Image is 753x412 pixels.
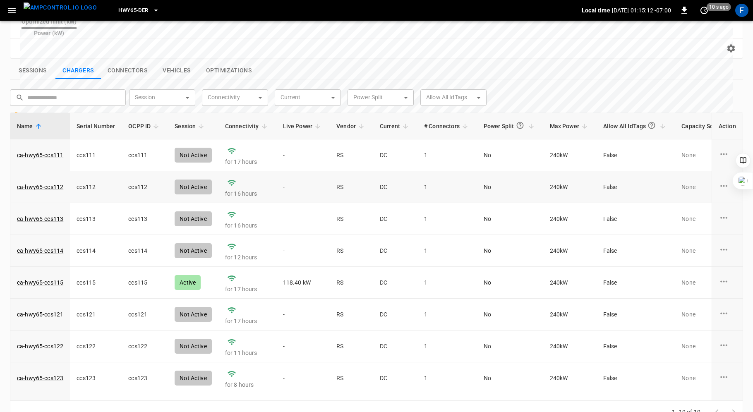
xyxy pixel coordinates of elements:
td: 1 [417,362,477,394]
p: Local time [582,6,610,14]
td: 1 [417,235,477,267]
td: ccs122 [122,331,168,362]
span: # Connectors [424,121,470,131]
div: charge point options [719,244,736,257]
td: 240 kW [543,235,597,267]
td: No [477,267,543,299]
td: No [477,235,543,267]
a: ca-hwy65-ccs114 [17,247,63,255]
a: ca-hwy65-ccs123 [17,374,63,382]
p: None [681,247,734,255]
a: ca-hwy65-ccs122 [17,342,63,350]
div: Not Active [175,339,212,354]
span: 10 s ago [707,3,731,11]
div: charge point options [719,308,736,321]
span: OCPP ID [128,121,161,131]
p: None [681,374,734,382]
td: 240 kW [543,362,597,394]
div: Active [175,275,201,290]
p: None [681,310,734,319]
img: ampcontrol.io logo [24,2,97,13]
span: Power Split [484,118,537,134]
td: 240 kW [543,299,597,331]
td: DC [373,331,417,362]
td: RS [330,267,373,299]
td: RS [330,299,373,331]
a: ca-hwy65-ccs115 [17,278,63,287]
div: charge point options [719,276,736,289]
span: Name [17,121,44,131]
td: False [597,267,675,299]
a: ca-hwy65-ccs121 [17,310,63,319]
button: set refresh interval [698,4,711,17]
p: [DATE] 01:15:12 -07:00 [612,6,671,14]
button: show latest connectors [101,62,154,79]
td: ccs121 [122,299,168,331]
span: Session [175,121,206,131]
td: 1 [417,267,477,299]
td: ccs122 [70,331,122,362]
div: Not Active [175,371,212,386]
td: ccs114 [122,235,168,267]
td: RS [330,362,373,394]
div: charge point options [719,372,736,384]
p: for 8 hours [225,381,270,389]
td: No [477,331,543,362]
td: - [276,299,330,331]
button: show latest optimizations [199,62,258,79]
p: for 17 hours [225,285,270,293]
td: RS [330,235,373,267]
td: 1 [417,299,477,331]
span: HWY65-DER [118,6,148,15]
span: Live Power [283,121,324,131]
th: Capacity Schedules [675,113,741,139]
td: False [597,331,675,362]
span: Vendor [336,121,367,131]
td: DC [373,362,417,394]
a: ca-hwy65-ccs112 [17,183,63,191]
button: show latest vehicles [154,62,199,79]
td: - [276,235,330,267]
p: for 11 hours [225,349,270,357]
td: No [477,362,543,394]
span: Max Power [550,121,590,131]
p: for 17 hours [225,317,270,325]
td: - [276,331,330,362]
td: ccs115 [122,267,168,299]
td: DC [373,299,417,331]
p: None [681,215,734,223]
td: DC [373,235,417,267]
div: charge point options [719,181,736,193]
div: charge point options [719,213,736,225]
span: Allow All IdTags [603,118,668,134]
td: No [477,299,543,331]
td: False [597,362,675,394]
span: Connectivity [225,121,270,131]
td: False [597,235,675,267]
td: ccs115 [70,267,122,299]
th: Action [712,113,743,139]
div: Not Active [175,307,212,322]
p: None [681,183,734,191]
td: False [597,299,675,331]
button: show latest charge points [55,62,101,79]
td: DC [373,267,417,299]
th: Serial Number [70,113,122,139]
a: ca-hwy65-ccs113 [17,215,63,223]
td: 118.40 kW [276,267,330,299]
p: None [681,342,734,350]
p: for 12 hours [225,253,270,261]
td: RS [330,331,373,362]
td: 240 kW [543,331,597,362]
td: - [276,362,330,394]
a: ca-hwy65-ccs111 [17,151,63,159]
td: ccs123 [70,362,122,394]
td: 1 [417,331,477,362]
span: Current [380,121,411,131]
button: show latest sessions [10,62,55,79]
p: None [681,278,734,287]
div: Not Active [175,243,212,258]
td: ccs123 [122,362,168,394]
button: HWY65-DER [115,2,162,19]
td: ccs121 [70,299,122,331]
